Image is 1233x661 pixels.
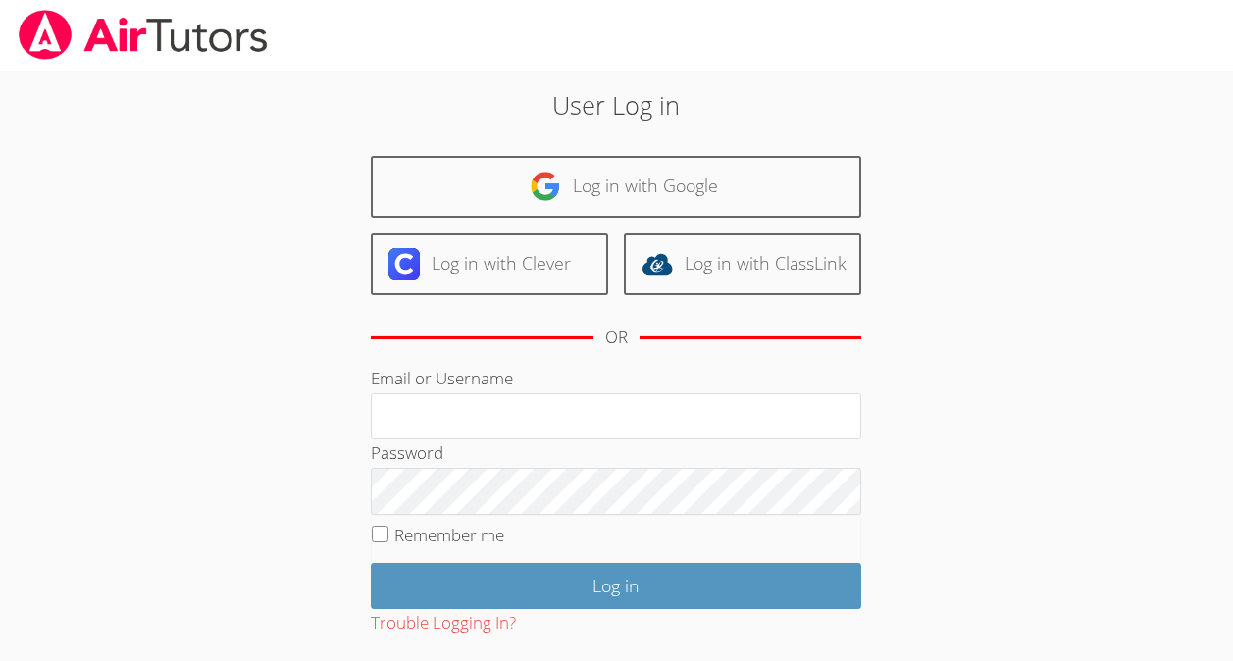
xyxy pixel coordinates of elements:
label: Email or Username [371,367,513,389]
label: Remember me [394,524,504,546]
a: Log in with Google [371,156,861,218]
button: Trouble Logging In? [371,609,516,637]
div: OR [605,324,628,352]
img: classlink-logo-d6bb404cc1216ec64c9a2012d9dc4662098be43eaf13dc465df04b49fa7ab582.svg [642,248,673,280]
a: Log in with Clever [371,233,608,295]
img: airtutors_banner-c4298cdbf04f3fff15de1276eac7730deb9818008684d7c2e4769d2f7ddbe033.png [17,10,270,60]
h2: User Log in [283,86,950,124]
img: google-logo-50288ca7cdecda66e5e0955fdab243c47b7ad437acaf1139b6f446037453330a.svg [530,171,561,202]
input: Log in [371,563,861,609]
a: Log in with ClassLink [624,233,861,295]
img: clever-logo-6eab21bc6e7a338710f1a6ff85c0baf02591cd810cc4098c63d3a4b26e2feb20.svg [388,248,420,280]
label: Password [371,441,443,464]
